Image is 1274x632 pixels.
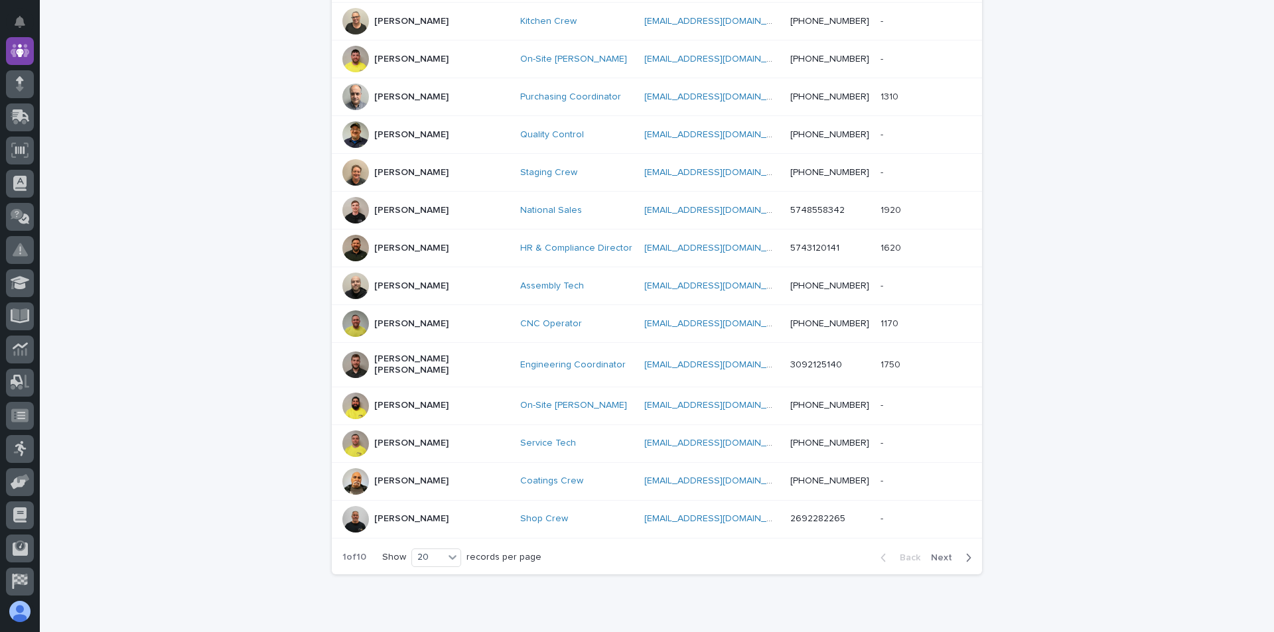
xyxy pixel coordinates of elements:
a: On-Site [PERSON_NAME] [520,54,627,65]
p: [PERSON_NAME] [374,129,449,141]
a: [EMAIL_ADDRESS][DOMAIN_NAME] [644,92,794,101]
p: [PERSON_NAME] [374,54,449,65]
a: Kitchen Crew [520,16,577,27]
p: - [881,127,886,141]
p: [PERSON_NAME] [374,475,449,487]
p: records per page [466,552,541,563]
tr: [PERSON_NAME]Staging Crew [EMAIL_ADDRESS][DOMAIN_NAME] [PHONE_NUMBER]-- [332,154,982,192]
a: [EMAIL_ADDRESS][DOMAIN_NAME] [644,401,794,410]
a: Coatings Crew [520,475,583,487]
a: [EMAIL_ADDRESS][DOMAIN_NAME] [644,476,794,485]
p: [PERSON_NAME] [374,318,449,330]
a: [EMAIL_ADDRESS][DOMAIN_NAME] [644,130,794,139]
a: [EMAIL_ADDRESS][DOMAIN_NAME] [644,281,794,290]
a: [EMAIL_ADDRESS][DOMAIN_NAME] [644,168,794,177]
tr: [PERSON_NAME]On-Site [PERSON_NAME] [EMAIL_ADDRESS][DOMAIN_NAME] [PHONE_NUMBER]-- [332,40,982,78]
p: [PERSON_NAME] [374,243,449,254]
a: [PHONE_NUMBER] [790,438,869,448]
a: [PHONE_NUMBER] [790,401,869,410]
p: - [881,51,886,65]
a: 2692282265 [790,514,845,523]
tr: [PERSON_NAME]Service Tech [EMAIL_ADDRESS][DOMAIN_NAME] [PHONE_NUMBER]-- [332,424,982,462]
span: Back [892,553,920,562]
div: Notifications [17,16,34,37]
a: 3092125140 [790,360,842,369]
a: [PHONE_NUMBER] [790,17,869,26]
a: Assembly Tech [520,281,584,292]
a: [PHONE_NUMBER] [790,168,869,177]
a: [EMAIL_ADDRESS][DOMAIN_NAME] [644,360,794,369]
div: 20 [412,550,444,564]
a: [EMAIL_ADDRESS][DOMAIN_NAME] [644,243,794,253]
p: [PERSON_NAME] [374,281,449,292]
p: - [881,278,886,292]
a: [PHONE_NUMBER] [790,54,869,64]
p: [PERSON_NAME] [374,438,449,449]
a: On-Site [PERSON_NAME] [520,400,627,411]
a: National Sales [520,205,582,216]
span: Next [931,553,960,562]
tr: [PERSON_NAME] [PERSON_NAME]Engineering Coordinator [EMAIL_ADDRESS][DOMAIN_NAME] 309212514017501750 [332,343,982,387]
tr: [PERSON_NAME]National Sales [EMAIL_ADDRESS][DOMAIN_NAME] 574855834219201920 [332,192,982,229]
tr: [PERSON_NAME]CNC Operator [EMAIL_ADDRESS][DOMAIN_NAME] [PHONE_NUMBER]11701170 [332,305,982,343]
a: [PHONE_NUMBER] [790,92,869,101]
tr: [PERSON_NAME]On-Site [PERSON_NAME] [EMAIL_ADDRESS][DOMAIN_NAME] [PHONE_NUMBER]-- [332,387,982,424]
button: users-avatar [6,598,34,625]
a: Service Tech [520,438,576,449]
p: 1310 [881,89,901,103]
p: 1750 [881,357,903,371]
a: 5748558342 [790,206,845,215]
p: Show [382,552,406,563]
p: [PERSON_NAME] [374,16,449,27]
a: 5743120141 [790,243,839,253]
tr: [PERSON_NAME]Purchasing Coordinator [EMAIL_ADDRESS][DOMAIN_NAME] [PHONE_NUMBER]13101310 [332,78,982,116]
a: Shop Crew [520,513,568,525]
a: HR & Compliance Director [520,243,632,254]
p: 1920 [881,202,904,216]
a: [EMAIL_ADDRESS][DOMAIN_NAME] [644,438,794,448]
a: CNC Operator [520,318,582,330]
p: - [881,435,886,449]
a: [EMAIL_ADDRESS][DOMAIN_NAME] [644,206,794,215]
button: Next [926,552,982,564]
a: [EMAIL_ADDRESS][DOMAIN_NAME] [644,514,794,523]
p: [PERSON_NAME] [374,92,449,103]
p: 1620 [881,240,904,254]
a: [PHONE_NUMBER] [790,319,869,328]
a: [EMAIL_ADDRESS][DOMAIN_NAME] [644,54,794,64]
p: [PERSON_NAME] [374,513,449,525]
tr: [PERSON_NAME]Assembly Tech [EMAIL_ADDRESS][DOMAIN_NAME] [PHONE_NUMBER]-- [332,267,982,305]
tr: [PERSON_NAME]Quality Control [EMAIL_ADDRESS][DOMAIN_NAME] [PHONE_NUMBER]-- [332,116,982,154]
a: [EMAIL_ADDRESS][DOMAIN_NAME] [644,319,794,328]
p: - [881,511,886,525]
a: [PHONE_NUMBER] [790,476,869,485]
tr: [PERSON_NAME]Shop Crew [EMAIL_ADDRESS][DOMAIN_NAME] 2692282265-- [332,500,982,538]
a: [PHONE_NUMBER] [790,281,869,290]
p: - [881,13,886,27]
p: - [881,473,886,487]
p: [PERSON_NAME] [374,167,449,178]
a: [EMAIL_ADDRESS][DOMAIN_NAME] [644,17,794,26]
a: Staging Crew [520,167,577,178]
tr: [PERSON_NAME]HR & Compliance Director [EMAIL_ADDRESS][DOMAIN_NAME] 574312014116201620 [332,229,982,267]
p: [PERSON_NAME] [PERSON_NAME] [374,353,507,376]
p: 1 of 10 [332,541,377,574]
a: [PHONE_NUMBER] [790,130,869,139]
tr: [PERSON_NAME]Coatings Crew [EMAIL_ADDRESS][DOMAIN_NAME] [PHONE_NUMBER]-- [332,462,982,500]
tr: [PERSON_NAME]Kitchen Crew [EMAIL_ADDRESS][DOMAIN_NAME] [PHONE_NUMBER]-- [332,3,982,40]
button: Back [870,552,926,564]
p: [PERSON_NAME] [374,205,449,216]
button: Notifications [6,8,34,36]
a: Quality Control [520,129,584,141]
p: 1170 [881,316,901,330]
p: - [881,164,886,178]
p: [PERSON_NAME] [374,400,449,411]
a: Purchasing Coordinator [520,92,621,103]
a: Engineering Coordinator [520,359,626,371]
p: - [881,397,886,411]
